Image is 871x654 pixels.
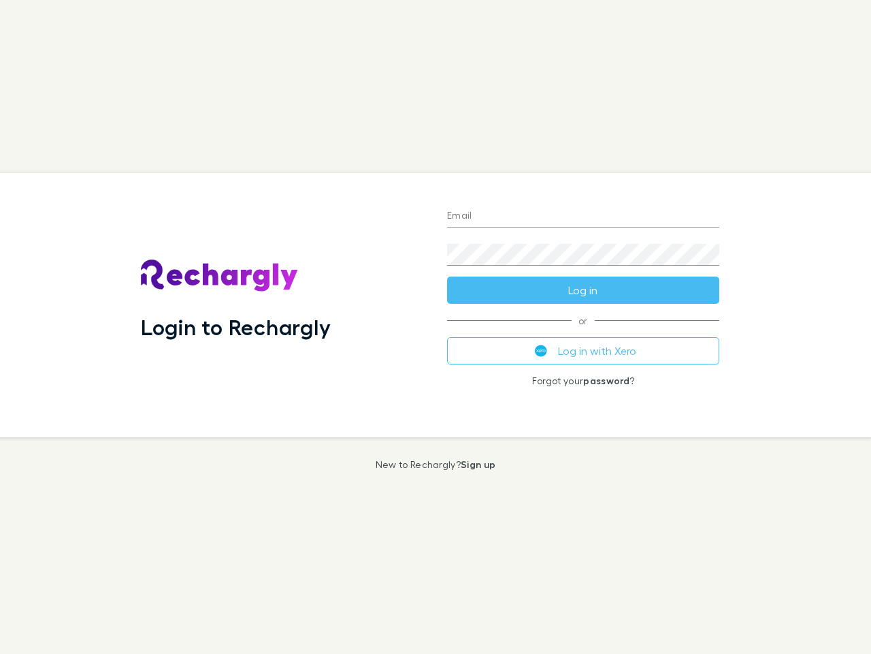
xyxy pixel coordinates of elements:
span: or [447,320,719,321]
a: password [583,375,629,386]
p: New to Rechargly? [376,459,496,470]
a: Sign up [461,458,495,470]
h1: Login to Rechargly [141,314,331,340]
button: Log in [447,277,719,304]
img: Rechargly's Logo [141,260,299,292]
p: Forgot your ? [447,375,719,386]
button: Log in with Xero [447,337,719,364]
img: Xero's logo [535,345,547,357]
